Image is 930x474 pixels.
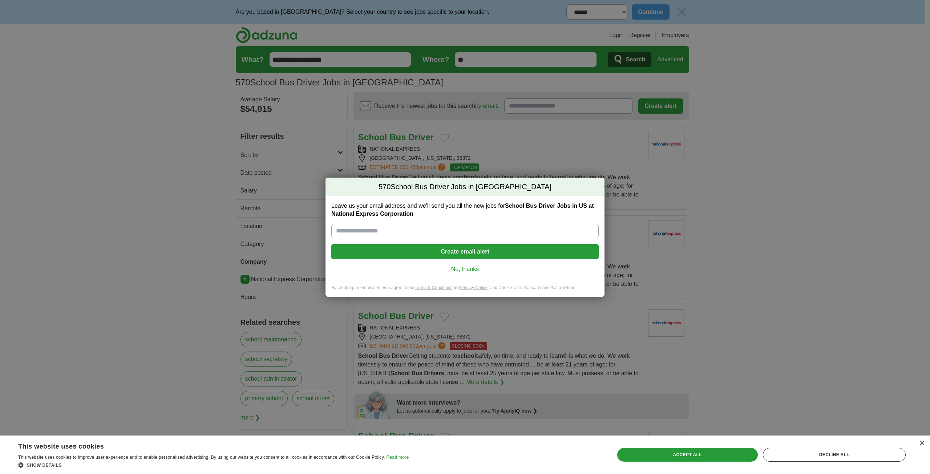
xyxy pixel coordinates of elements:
[763,448,906,462] div: Decline all
[379,182,391,192] span: 570
[415,285,452,290] a: Terms & Conditions
[386,455,409,460] a: Read more, opens a new window
[18,440,391,451] div: This website uses cookies
[331,244,599,259] button: Create email alert
[18,461,409,469] div: Show details
[27,463,62,468] span: Show details
[460,285,488,290] a: Privacy Notice
[325,285,604,297] div: By creating an email alert, you agree to our and , and Cookie Use. You can cancel at any time.
[617,448,758,462] div: Accept all
[331,203,594,217] strong: School Bus Driver Jobs in US at National Express Corporation
[331,202,599,218] label: Leave us your email address and we'll send you all the new jobs for
[919,441,925,446] div: Close
[18,455,385,460] span: This website uses cookies to improve user experience and to enable personalised advertising. By u...
[337,265,593,273] a: No, thanks
[325,178,604,197] h2: School Bus Driver Jobs in [GEOGRAPHIC_DATA]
